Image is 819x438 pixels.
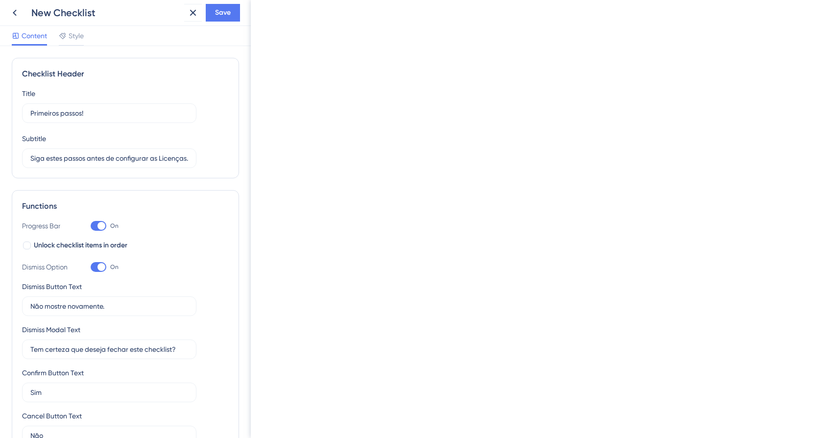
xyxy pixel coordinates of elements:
div: New Checklist [31,6,180,20]
span: Content [22,30,47,42]
div: Title [22,88,35,99]
input: Type the value [30,387,188,398]
div: Functions [22,200,229,212]
div: Progress Bar [22,220,71,232]
div: Confirm Button Text [22,367,84,379]
span: Style [69,30,84,42]
div: Dismiss Button Text [22,281,82,292]
input: Header 2 [30,153,188,164]
input: Type the value [30,344,188,355]
div: Cancel Button Text [22,410,82,422]
input: Type the value [30,301,188,312]
button: Save [206,4,240,22]
div: Checklist Header [22,68,229,80]
span: Save [215,7,231,19]
div: Subtitle [22,133,46,145]
input: Header 1 [30,108,188,119]
span: Unlock checklist items in order [34,240,127,251]
div: Dismiss Option [22,261,71,273]
span: On [110,222,119,230]
div: Dismiss Modal Text [22,324,80,336]
span: On [110,263,119,271]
